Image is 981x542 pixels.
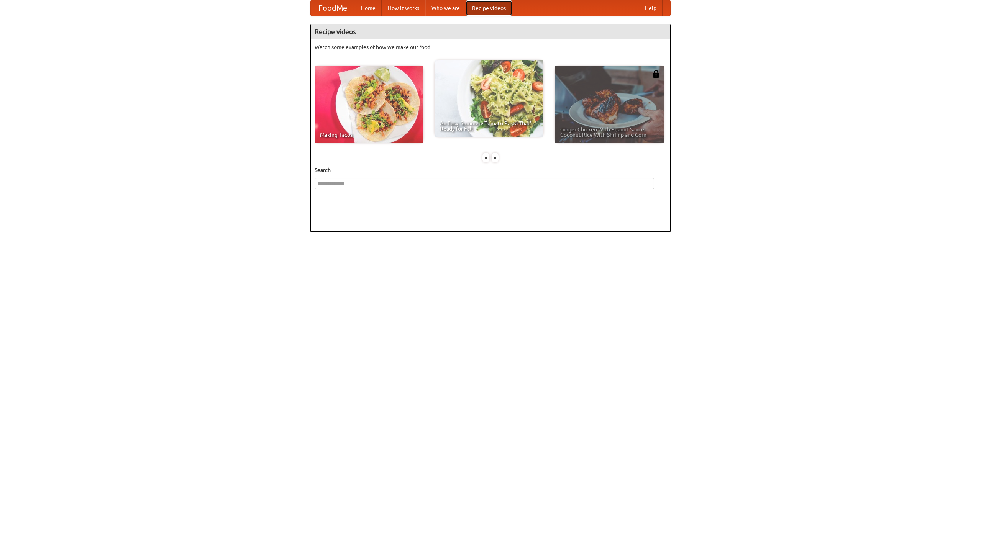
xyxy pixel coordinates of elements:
span: Making Tacos [320,132,418,138]
a: Home [355,0,382,16]
a: FoodMe [311,0,355,16]
a: Help [639,0,663,16]
a: Who we are [425,0,466,16]
a: How it works [382,0,425,16]
a: Recipe videos [466,0,512,16]
img: 483408.png [652,70,660,78]
p: Watch some examples of how we make our food! [315,43,666,51]
a: Making Tacos [315,66,423,143]
h4: Recipe videos [311,24,670,39]
a: An Easy, Summery Tomato Pasta That's Ready for Fall [435,60,543,137]
div: « [482,153,489,162]
div: » [492,153,499,162]
span: An Easy, Summery Tomato Pasta That's Ready for Fall [440,121,538,131]
h5: Search [315,166,666,174]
